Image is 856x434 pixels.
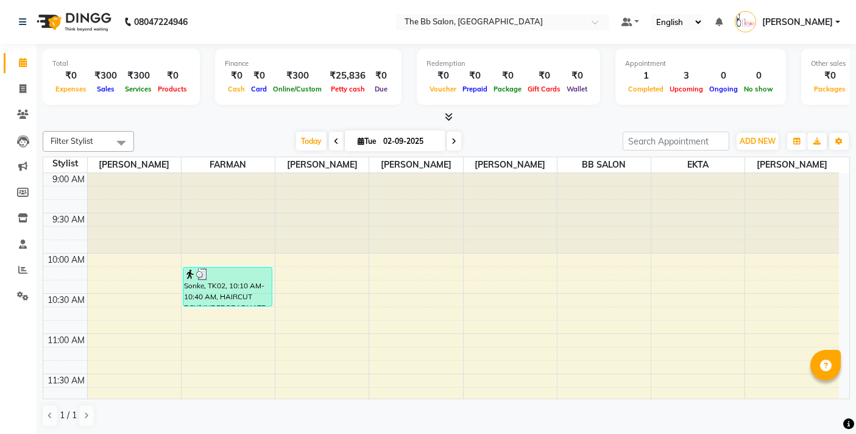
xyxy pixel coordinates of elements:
span: Cash [225,85,248,93]
div: ₹0 [248,69,270,83]
span: EKTA [651,157,745,173]
span: Package [490,85,525,93]
span: No show [741,85,776,93]
span: Services [122,85,155,93]
div: Redemption [426,59,590,69]
div: 3 [667,69,706,83]
div: 9:00 AM [50,173,87,186]
span: Sales [94,85,118,93]
span: Tue [355,137,380,146]
div: Finance [225,59,392,69]
span: [PERSON_NAME] [275,157,369,173]
div: ₹0 [525,69,564,83]
div: Stylist [43,157,87,170]
span: Card [248,85,270,93]
span: Products [155,85,190,93]
div: ₹0 [459,69,490,83]
input: 2025-09-02 [380,132,440,151]
span: Expenses [52,85,90,93]
span: Ongoing [706,85,741,93]
span: [PERSON_NAME] [745,157,839,173]
input: Search Appointment [623,132,729,151]
div: ₹0 [155,69,190,83]
span: Prepaid [459,85,490,93]
iframe: chat widget [805,385,844,422]
div: ₹0 [225,69,248,83]
div: 11:30 AM [45,374,87,387]
span: Completed [625,85,667,93]
span: Voucher [426,85,459,93]
div: ₹0 [370,69,392,83]
div: 11:00 AM [45,334,87,347]
span: BB SALON [557,157,651,173]
button: ADD NEW [737,133,779,150]
span: FARMAN [182,157,275,173]
div: 10:00 AM [45,254,87,266]
img: Ujjwal Bisht [735,11,756,32]
span: Today [296,132,327,151]
span: [PERSON_NAME] [762,16,833,29]
span: Filter Stylist [51,136,93,146]
div: 1 [625,69,667,83]
span: ADD NEW [740,137,776,146]
span: 1 / 1 [60,409,77,422]
div: ₹300 [270,69,325,83]
span: Wallet [564,85,590,93]
div: ₹0 [490,69,525,83]
span: [PERSON_NAME] [464,157,557,173]
div: 10:30 AM [45,294,87,307]
div: ₹0 [426,69,459,83]
span: Petty cash [328,85,368,93]
div: Sonke, TK02, 10:10 AM-10:40 AM, HAIRCUT BOY/UNDERGRADUATE [DEMOGRAPHIC_DATA] [183,268,272,306]
span: [PERSON_NAME] [88,157,181,173]
div: Total [52,59,190,69]
div: ₹0 [52,69,90,83]
div: 0 [706,69,741,83]
span: Online/Custom [270,85,325,93]
img: logo [31,5,115,39]
span: [PERSON_NAME] [369,157,462,173]
b: 08047224946 [134,5,188,39]
div: ₹25,836 [325,69,370,83]
div: 0 [741,69,776,83]
span: Due [372,85,391,93]
div: ₹300 [90,69,122,83]
div: ₹300 [122,69,155,83]
div: ₹0 [811,69,849,83]
div: ₹0 [564,69,590,83]
div: 9:30 AM [50,213,87,226]
span: Upcoming [667,85,706,93]
span: Gift Cards [525,85,564,93]
span: Packages [811,85,849,93]
div: Appointment [625,59,776,69]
